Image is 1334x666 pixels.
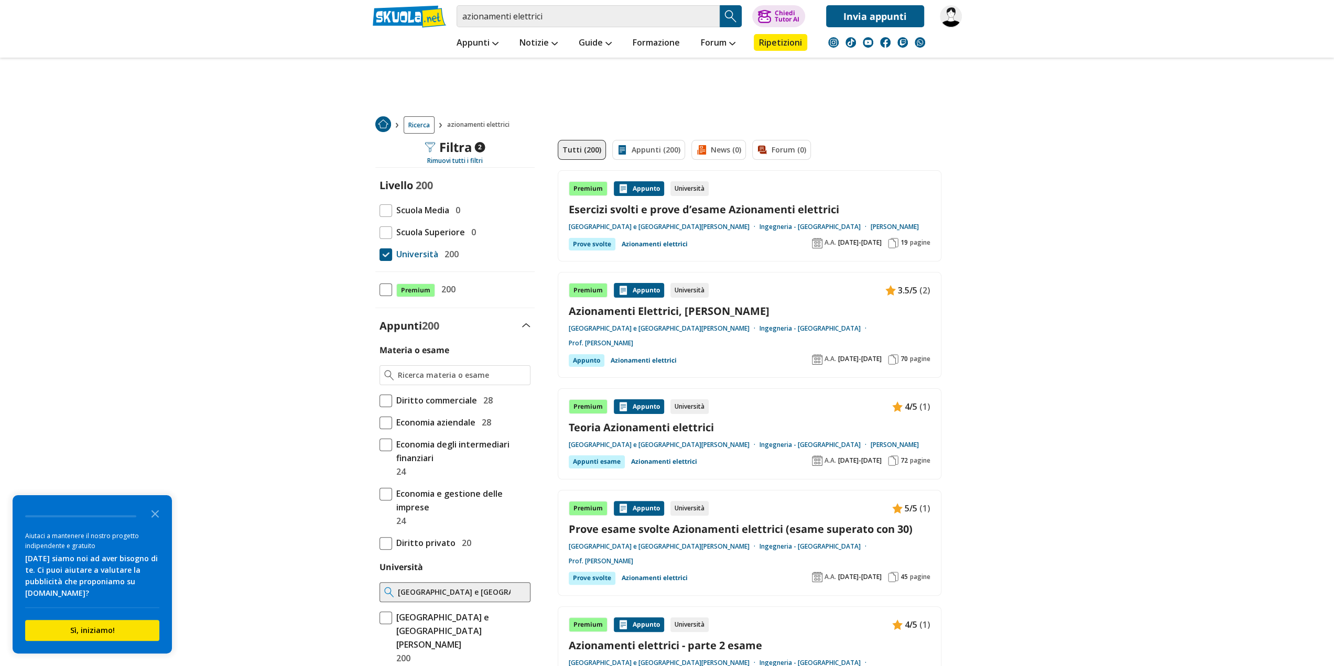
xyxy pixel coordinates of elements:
[888,455,898,466] img: Pagine
[612,140,685,160] a: Appunti (200)
[392,514,406,528] span: 24
[569,324,760,333] a: [GEOGRAPHIC_DATA] e [GEOGRAPHIC_DATA][PERSON_NAME]
[569,399,608,414] div: Premium
[760,223,871,231] a: Ingegneria - [GEOGRAPHIC_DATA]
[622,238,688,250] a: Azionamenti elettrici
[422,319,439,333] span: 200
[375,116,391,132] img: Home
[440,247,459,261] span: 200
[670,181,709,196] div: Università
[392,416,475,429] span: Economia aziendale
[618,619,628,630] img: Appunti contenuto
[838,355,882,363] span: [DATE]-[DATE]
[569,455,625,468] div: Appunti esame
[425,140,485,155] div: Filtra
[919,283,930,297] span: (2)
[940,5,962,27] img: gaetanotrivilino
[392,247,438,261] span: Università
[723,8,739,24] img: Cerca appunti, riassunti o versioni
[901,456,908,465] span: 72
[614,399,664,414] div: Appunto
[479,394,493,407] span: 28
[451,203,460,217] span: 0
[404,116,435,134] a: Ricerca
[379,319,439,333] label: Appunti
[569,420,930,434] a: Teoria Azionamenti elettrici
[838,573,882,581] span: [DATE]-[DATE]
[892,619,903,630] img: Appunti contenuto
[569,501,608,516] div: Premium
[919,400,930,413] span: (1)
[614,283,664,298] div: Appunto
[576,34,614,53] a: Guide
[614,501,664,516] div: Appunto
[569,238,615,250] div: Prove svolte
[670,501,709,516] div: Università
[454,34,501,53] a: Appunti
[845,37,856,48] img: tiktok
[25,553,159,599] div: [DATE] siamo noi ad aver bisogno di te. Ci puoi aiutare a valutare la pubblicità che proponiamo s...
[569,557,633,565] a: Prof. [PERSON_NAME]
[569,354,604,367] div: Appunto
[812,354,822,365] img: Anno accademico
[898,283,917,297] span: 3.5/5
[569,339,633,347] a: Prof. [PERSON_NAME]
[425,142,435,152] img: Filtra filtri mobile
[392,487,530,514] span: Economia e gestione delle imprese
[670,399,709,414] div: Università
[760,324,871,333] a: Ingegneria - [GEOGRAPHIC_DATA]
[392,651,410,665] span: 200
[880,37,891,48] img: facebook
[825,355,836,363] span: A.A.
[828,37,839,48] img: instagram
[618,503,628,514] img: Appunti contenuto
[478,416,491,429] span: 28
[888,354,898,365] img: Pagine
[614,181,664,196] div: Appunto
[752,5,805,27] button: ChiediTutor AI
[863,37,873,48] img: youtube
[910,573,930,581] span: pagine
[447,116,514,134] span: azionamenti elettrici
[905,618,917,631] span: 4/5
[910,355,930,363] span: pagine
[569,542,760,551] a: [GEOGRAPHIC_DATA] e [GEOGRAPHIC_DATA][PERSON_NAME]
[885,285,896,296] img: Appunti contenuto
[396,283,435,297] span: Premium
[522,323,530,327] img: Apri e chiudi sezione
[379,178,413,192] label: Livello
[392,438,530,465] span: Economia degli intermediari finanziari
[812,572,822,582] img: Anno accademico
[392,394,477,407] span: Diritto commerciale
[437,282,455,296] span: 200
[905,400,917,413] span: 4/5
[871,441,919,449] a: [PERSON_NAME]
[825,573,836,581] span: A.A.
[618,285,628,296] img: Appunti contenuto
[569,181,608,196] div: Premium
[812,238,822,248] img: Anno accademico
[838,238,882,247] span: [DATE]-[DATE]
[467,225,476,239] span: 0
[25,531,159,551] div: Aiutaci a mantenere il nostro progetto indipendente e gratuito
[392,465,406,478] span: 24
[670,283,709,298] div: Università
[901,355,908,363] span: 70
[760,542,871,551] a: Ingegneria - [GEOGRAPHIC_DATA]
[145,503,166,523] button: Close the survey
[458,536,471,550] span: 20
[569,572,615,584] div: Prove svolte
[838,456,882,465] span: [DATE]-[DATE]
[901,238,908,247] span: 19
[384,587,394,597] img: Ricerca universita
[631,455,697,468] a: Azionamenti elettrici
[558,140,606,160] a: Tutti (200)
[919,618,930,631] span: (1)
[392,225,465,239] span: Scuola Superiore
[569,638,930,652] a: Azionamenti elettrici - parte 2 esame
[630,34,682,53] a: Formazione
[392,536,455,550] span: Diritto privato
[416,178,433,192] span: 200
[670,617,709,632] div: Università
